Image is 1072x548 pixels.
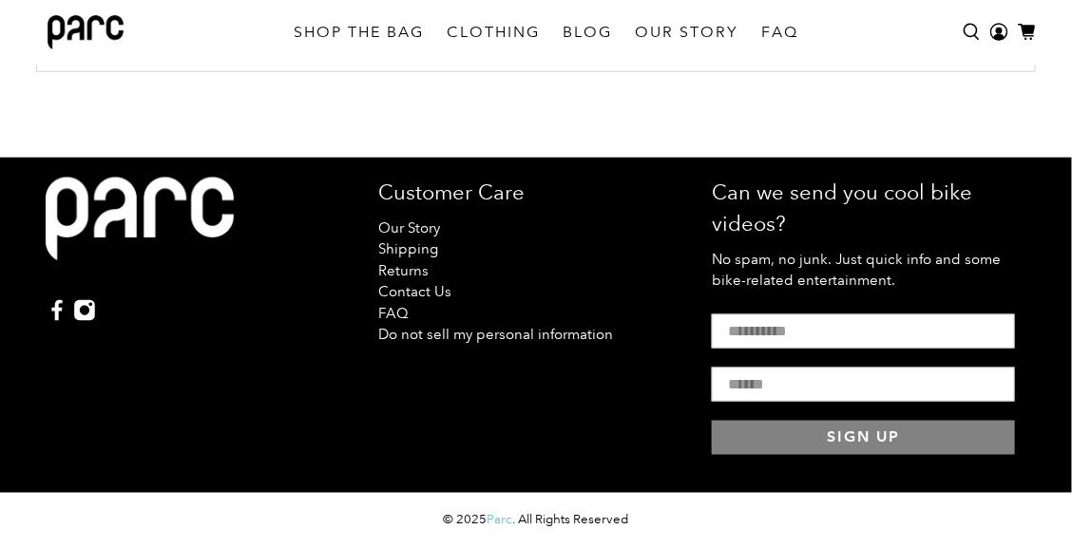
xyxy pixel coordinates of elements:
a: Our Story [379,219,441,236]
a: SHOP THE BAG [283,6,436,59]
img: white parc logo on black background [46,177,235,261]
p: No spam, no junk. Just quick info and some bike-related entertainment. [712,249,1026,292]
a: Shipping [379,240,439,257]
a: CLOTHING [436,6,552,59]
a: Contact Us [379,283,452,300]
p: Customer Care [379,177,694,208]
a: OUR STORY [624,6,751,59]
p: © 2025 . [444,513,516,528]
a: Parc [488,513,513,528]
p: Can we send you cool bike videos? [712,177,1026,239]
p: All Rights Reserved [519,513,629,528]
a: BLOG [552,6,624,59]
a: Returns [379,262,430,279]
img: parc bag logo [48,15,124,49]
a: FAQ [379,305,410,322]
a: white parc logo on black background [46,177,235,280]
button: Sign Up [712,421,1015,455]
a: Do not sell my personal information [379,326,614,343]
a: FAQ [751,6,811,59]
